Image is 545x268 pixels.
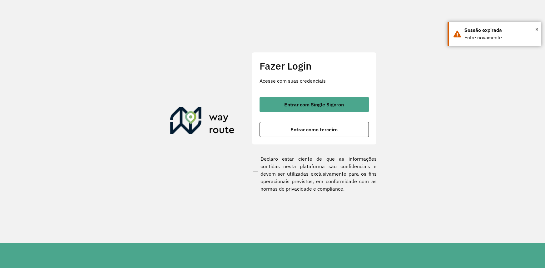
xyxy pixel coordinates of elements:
[260,122,369,137] button: button
[260,77,369,85] p: Acesse com suas credenciais
[535,25,538,34] span: ×
[535,25,538,34] button: Close
[170,107,235,137] img: Roteirizador AmbevTech
[260,97,369,112] button: button
[260,60,369,72] h2: Fazer Login
[464,34,537,41] div: Entre novamente
[464,27,537,34] div: Sessão expirada
[284,102,344,107] span: Entrar com Single Sign-on
[252,155,377,192] label: Declaro estar ciente de que as informações contidas nesta plataforma são confidenciais e devem se...
[290,127,338,132] span: Entrar como terceiro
